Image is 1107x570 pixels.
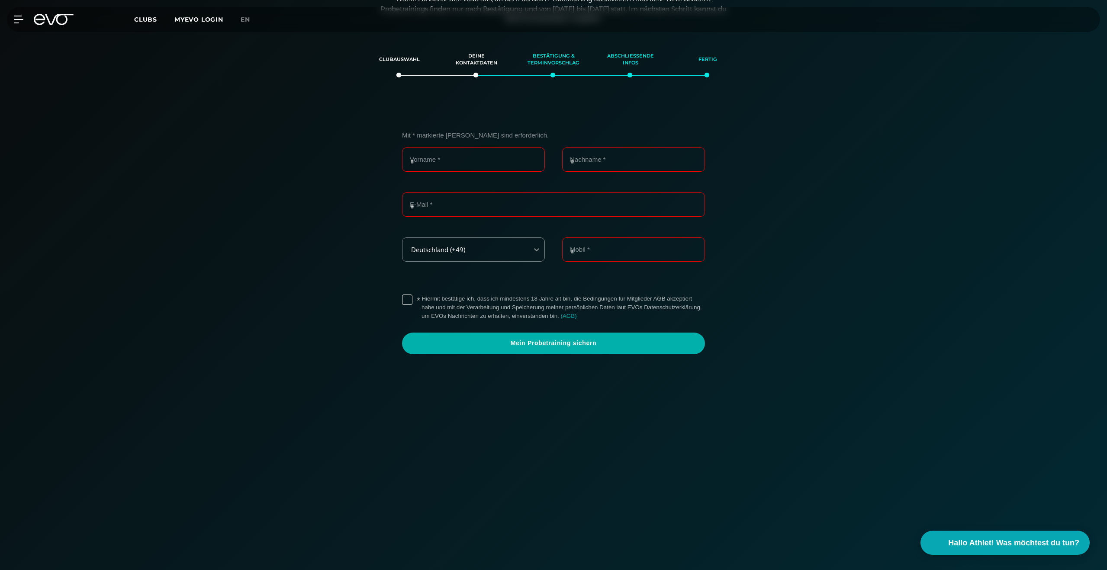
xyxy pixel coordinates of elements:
div: Fertig [680,48,735,71]
div: Clubauswahl [372,48,427,71]
div: Bestätigung & Terminvorschlag [526,48,581,71]
span: Hallo Athlet! Was möchtest du tun? [948,537,1079,549]
div: Abschließende Infos [603,48,658,71]
label: Hiermit bestätige ich, dass ich mindestens 18 Jahre alt bin, die Bedingungen für Mitglieder AGB a... [422,295,705,320]
div: Deine Kontaktdaten [449,48,504,71]
a: MYEVO LOGIN [174,16,223,23]
a: (AGB) [561,313,577,319]
span: en [241,16,250,23]
p: Mit * markierte [PERSON_NAME] sind erforderlich. [402,131,705,139]
a: Mein Probetraining sichern [402,333,705,354]
a: en [241,15,261,25]
div: Deutschland (+49) [403,246,522,253]
button: Hallo Athlet! Was möchtest du tun? [920,531,1090,555]
span: Clubs [134,16,157,23]
span: Mein Probetraining sichern [423,339,684,348]
a: Clubs [134,15,174,23]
